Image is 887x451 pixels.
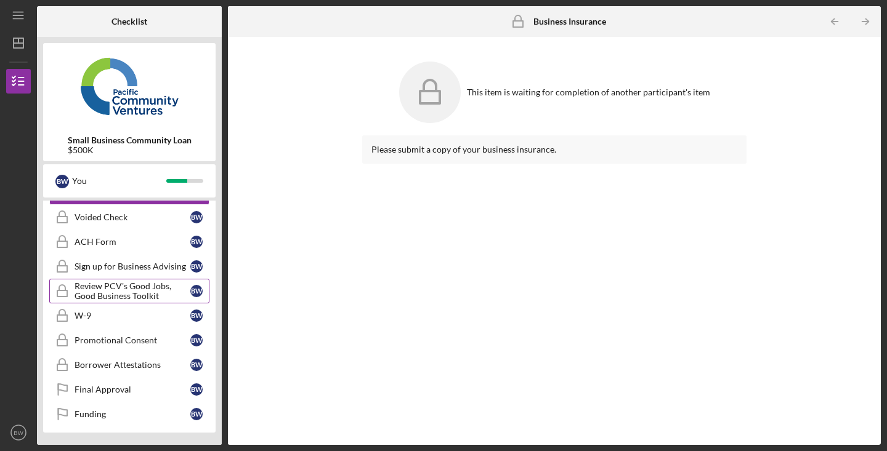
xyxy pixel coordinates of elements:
[190,236,203,248] div: B W
[190,260,203,273] div: B W
[68,135,192,145] b: Small Business Community Loan
[49,303,209,328] a: W-9BW
[467,87,710,97] div: This item is waiting for completion of another participant's item
[43,49,216,123] img: Product logo
[49,377,209,402] a: Final ApprovalBW
[75,360,190,370] div: Borrower Attestations
[75,335,190,345] div: Promotional Consent
[72,170,166,191] div: You
[49,229,209,254] a: ACH FormBW
[190,334,203,346] div: B W
[75,281,190,301] div: Review PCV's Good Jobs, Good Business Toolkit
[190,359,203,371] div: B W
[190,383,203,396] div: B W
[533,17,606,26] b: Business Insurance
[75,261,190,271] div: Sign up for Business Advising
[371,145,737,154] div: Please submit a copy of your business insurance.
[75,311,190,321] div: W-9
[190,408,203,420] div: B W
[49,353,209,377] a: Borrower AttestationsBW
[49,279,209,303] a: Review PCV's Good Jobs, Good Business ToolkitBW
[75,212,190,222] div: Voided Check
[190,211,203,223] div: B W
[111,17,147,26] b: Checklist
[14,429,23,436] text: BW
[49,328,209,353] a: Promotional ConsentBW
[55,175,69,188] div: B W
[68,145,192,155] div: $500K
[6,420,31,445] button: BW
[49,205,209,229] a: Voided CheckBW
[190,285,203,297] div: B W
[75,237,190,247] div: ACH Form
[49,254,209,279] a: Sign up for Business AdvisingBW
[75,409,190,419] div: Funding
[49,402,209,426] a: FundingBW
[190,309,203,322] div: B W
[75,385,190,394] div: Final Approval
